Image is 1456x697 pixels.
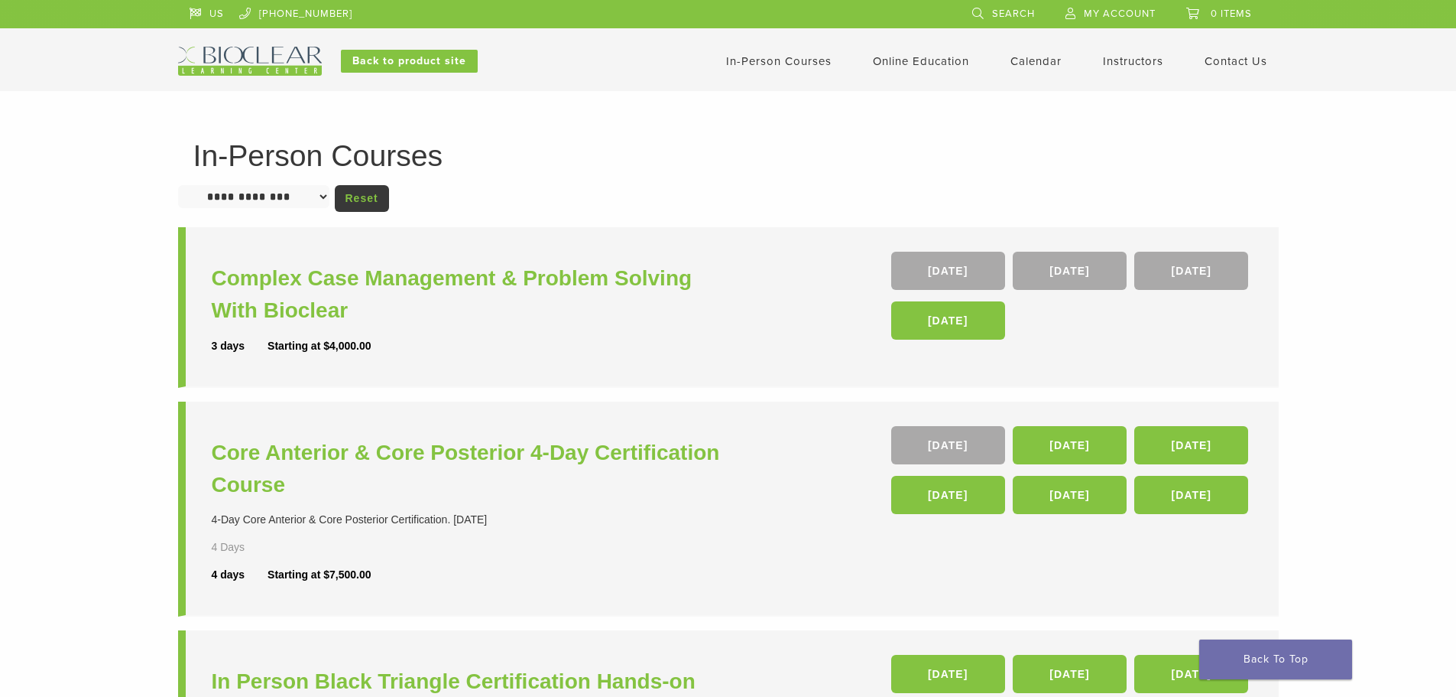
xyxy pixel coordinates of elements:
a: [DATE] [1013,426,1127,464]
a: Back to product site [341,50,478,73]
a: Instructors [1103,54,1163,68]
a: Contact Us [1205,54,1267,68]
a: [DATE] [891,426,1005,464]
span: My Account [1084,8,1156,20]
a: [DATE] [1013,655,1127,693]
span: Search [992,8,1035,20]
a: [DATE] [891,301,1005,340]
a: [DATE] [891,252,1005,290]
div: 4 days [212,567,268,583]
div: 4 Days [212,539,290,555]
a: Back To Top [1199,640,1352,679]
a: Complex Case Management & Problem Solving With Bioclear [212,262,732,327]
div: , , , [891,252,1253,347]
div: 3 days [212,338,268,354]
a: [DATE] [1134,426,1248,464]
a: Reset [335,185,389,212]
div: , , , , , [891,426,1253,522]
a: [DATE] [1013,252,1127,290]
div: 4-Day Core Anterior & Core Posterior Certification. [DATE] [212,512,732,528]
a: [DATE] [1134,252,1248,290]
a: In-Person Courses [726,54,832,68]
a: Core Anterior & Core Posterior 4-Day Certification Course [212,437,732,501]
a: Calendar [1010,54,1062,68]
a: [DATE] [891,476,1005,514]
span: 0 items [1211,8,1252,20]
a: [DATE] [1013,476,1127,514]
a: [DATE] [1134,476,1248,514]
div: Starting at $4,000.00 [268,338,371,354]
h1: In-Person Courses [193,141,1263,171]
div: Starting at $7,500.00 [268,567,371,583]
img: Bioclear [178,47,322,76]
a: Online Education [873,54,969,68]
a: [DATE] [891,655,1005,693]
a: [DATE] [1134,655,1248,693]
